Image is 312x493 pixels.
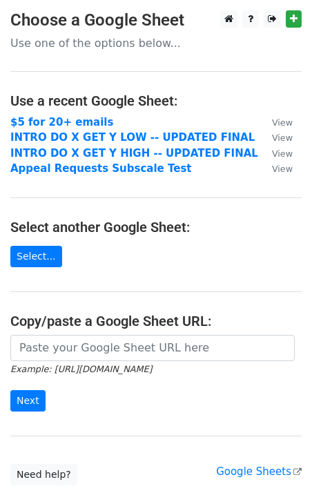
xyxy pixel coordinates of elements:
[10,464,77,485] a: Need help?
[272,117,293,128] small: View
[10,335,295,361] input: Paste your Google Sheet URL here
[10,131,255,144] a: INTRO DO X GET Y LOW -- UPDATED FINAL
[272,164,293,174] small: View
[10,93,302,109] h4: Use a recent Google Sheet:
[10,116,113,128] a: $5 for 20+ emails
[258,147,293,159] a: View
[10,147,258,159] a: INTRO DO X GET Y HIGH -- UPDATED FINAL
[10,364,152,374] small: Example: [URL][DOMAIN_NAME]
[216,465,302,478] a: Google Sheets
[10,10,302,30] h3: Choose a Google Sheet
[10,162,192,175] a: Appeal Requests Subscale Test
[10,36,302,50] p: Use one of the options below...
[258,162,293,175] a: View
[272,133,293,143] small: View
[272,148,293,159] small: View
[10,219,302,235] h4: Select another Google Sheet:
[10,313,302,329] h4: Copy/paste a Google Sheet URL:
[258,116,293,128] a: View
[10,246,62,267] a: Select...
[258,131,293,144] a: View
[10,390,46,412] input: Next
